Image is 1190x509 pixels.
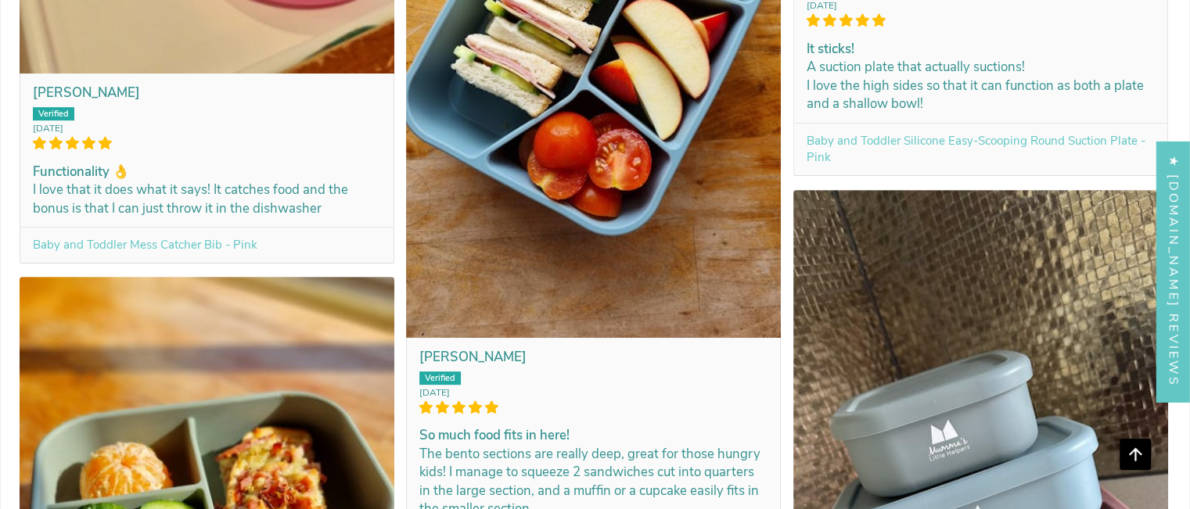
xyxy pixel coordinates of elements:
span: [DATE] [419,386,768,399]
p: I love that it does what it says! It catches food and the bonus is that I can just throw it in th... [33,181,381,217]
span: [PERSON_NAME] [419,348,527,366]
b: Functionality 👌 [33,163,381,181]
button: Scroll to top [1120,439,1151,470]
span: 5 star review [807,12,1155,30]
b: So much food fits in here! [419,426,768,445]
span: 5 star review [419,399,768,418]
span: [DATE] [33,122,381,134]
a: Baby and Toddler Mess Catcher Bib - Pink [33,237,257,253]
a: Baby and Toddler Silicone Easy-Scooping Round Suction Plate - Pink [807,133,1145,165]
span: [PERSON_NAME] [33,84,140,102]
p: A suction plate that actually suctions! I love the high sides so that it can function as both a p... [807,58,1155,113]
b: It sticks! [807,40,1155,59]
div: Click to open Judge.me floating reviews tab [1157,141,1190,401]
span: 5 star review [33,134,381,153]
